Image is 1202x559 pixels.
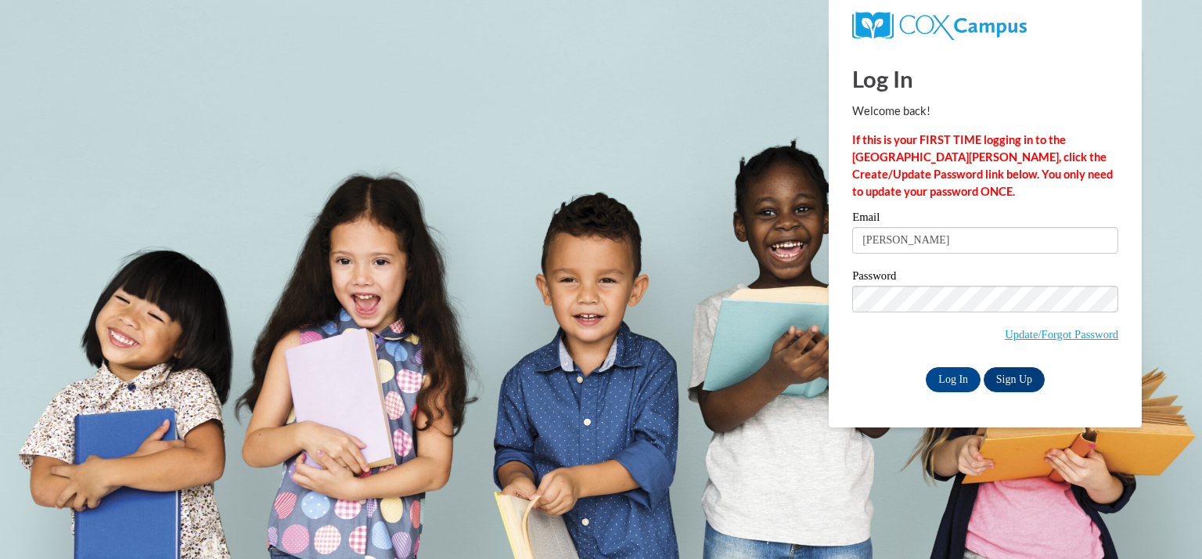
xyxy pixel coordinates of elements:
[852,211,1118,227] label: Email
[852,103,1118,120] p: Welcome back!
[852,18,1027,31] a: COX Campus
[852,12,1027,40] img: COX Campus
[852,270,1118,286] label: Password
[852,63,1118,95] h1: Log In
[852,133,1113,198] strong: If this is your FIRST TIME logging in to the [GEOGRAPHIC_DATA][PERSON_NAME], click the Create/Upd...
[926,367,981,392] input: Log In
[1005,328,1118,341] a: Update/Forgot Password
[984,367,1045,392] a: Sign Up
